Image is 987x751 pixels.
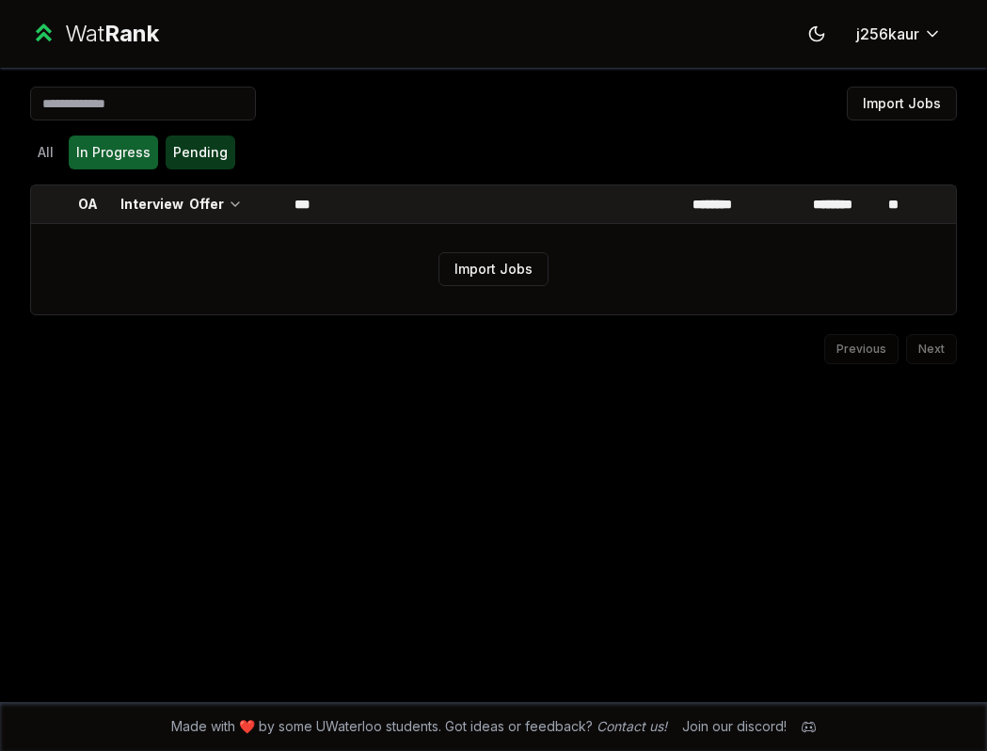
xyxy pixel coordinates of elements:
button: In Progress [69,136,158,169]
button: j256kaur [841,17,957,51]
button: Import Jobs [847,87,957,120]
div: Join our discord! [682,717,787,736]
div: Wat [65,19,159,49]
span: Made with ❤️ by some UWaterloo students. Got ideas or feedback? [171,717,667,736]
button: Import Jobs [438,252,549,286]
p: Offer [189,195,224,214]
span: Rank [104,20,159,47]
span: j256kaur [856,23,919,45]
a: Contact us! [597,718,667,734]
button: All [30,136,61,169]
p: Interview [120,195,183,214]
a: WatRank [30,19,159,49]
button: Pending [166,136,235,169]
p: OA [78,195,98,214]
